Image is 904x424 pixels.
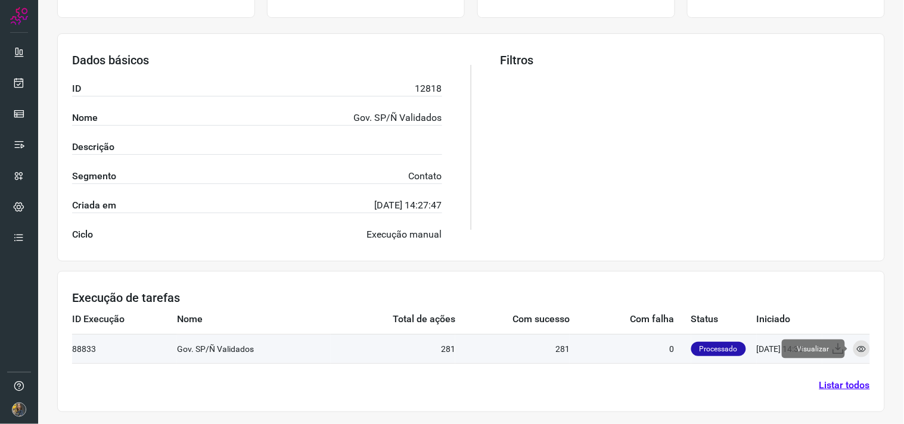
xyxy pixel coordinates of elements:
td: Iniciado [757,305,822,334]
td: 0 [570,334,691,363]
label: Descrição [72,140,114,154]
h3: Execução de tarefas [72,291,870,305]
td: Gov. SP/Ñ Validados [177,334,331,363]
label: ID [72,82,81,96]
p: 12818 [415,82,442,96]
td: 281 [331,334,456,363]
label: Criada em [72,198,116,213]
p: Gov. SP/Ñ Validados [354,111,442,125]
a: Listar todos [819,378,870,392]
span: Visualizar [782,339,845,358]
img: 7a73bbd33957484e769acd1c40d0590e.JPG [12,403,26,417]
p: Contato [409,169,442,183]
td: Nome [177,305,331,334]
td: [DATE] 14:30 [757,334,822,363]
p: [DATE] 14:27:47 [375,198,442,213]
label: Ciclo [72,227,93,242]
td: Status [691,305,757,334]
label: Nome [72,111,98,125]
td: Total de ações [331,305,456,334]
td: Com falha [570,305,691,334]
h3: Filtros [500,53,870,67]
td: 281 [455,334,570,363]
td: ID Execução [72,305,177,334]
td: Com sucesso [455,305,570,334]
td: 88833 [72,334,177,363]
h3: Dados básicos [72,53,442,67]
p: Processado [691,342,746,356]
img: Logo [10,7,28,25]
label: Segmento [72,169,116,183]
p: Execução manual [367,227,442,242]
